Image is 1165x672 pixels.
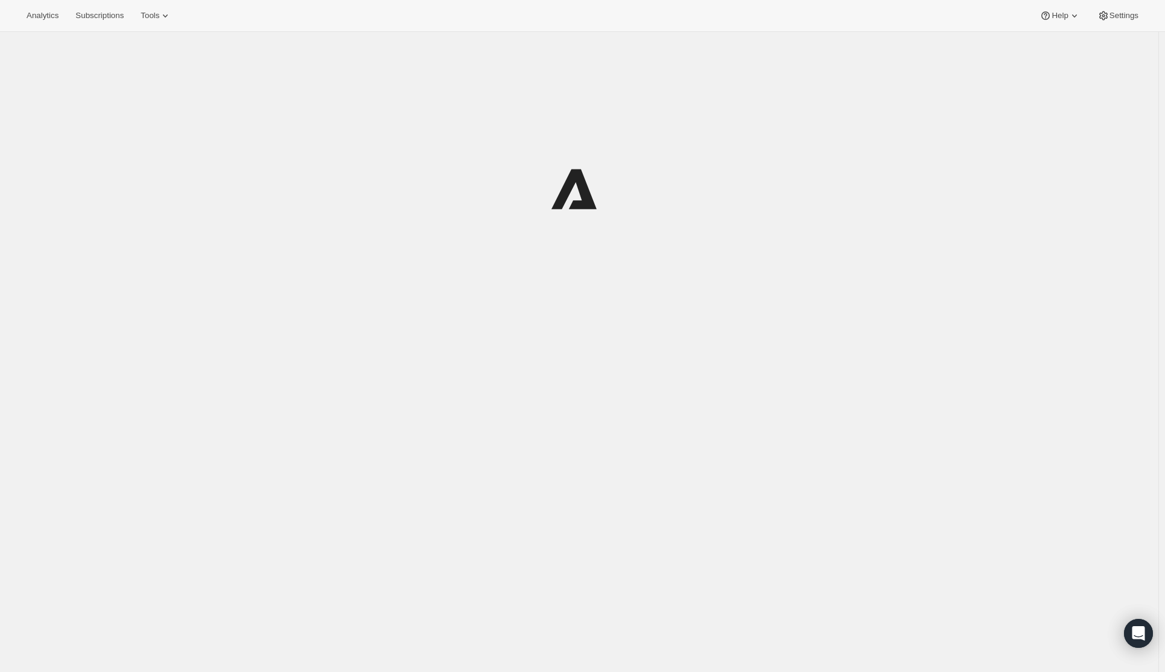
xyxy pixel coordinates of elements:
div: Open Intercom Messenger [1124,619,1153,648]
span: Analytics [27,11,59,21]
button: Tools [133,7,179,24]
span: Help [1052,11,1068,21]
span: Settings [1109,11,1138,21]
button: Settings [1090,7,1146,24]
button: Help [1032,7,1087,24]
button: Analytics [19,7,66,24]
span: Tools [141,11,159,21]
button: Subscriptions [68,7,131,24]
span: Subscriptions [75,11,124,21]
